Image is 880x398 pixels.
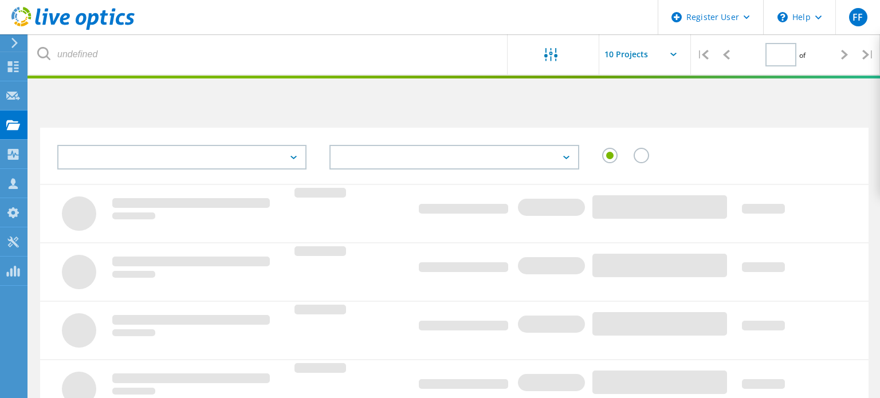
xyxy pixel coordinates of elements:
[691,34,714,75] div: |
[29,34,508,74] input: undefined
[777,12,788,22] svg: \n
[11,24,135,32] a: Live Optics Dashboard
[799,50,806,60] span: of
[857,34,880,75] div: |
[852,13,863,22] span: FF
